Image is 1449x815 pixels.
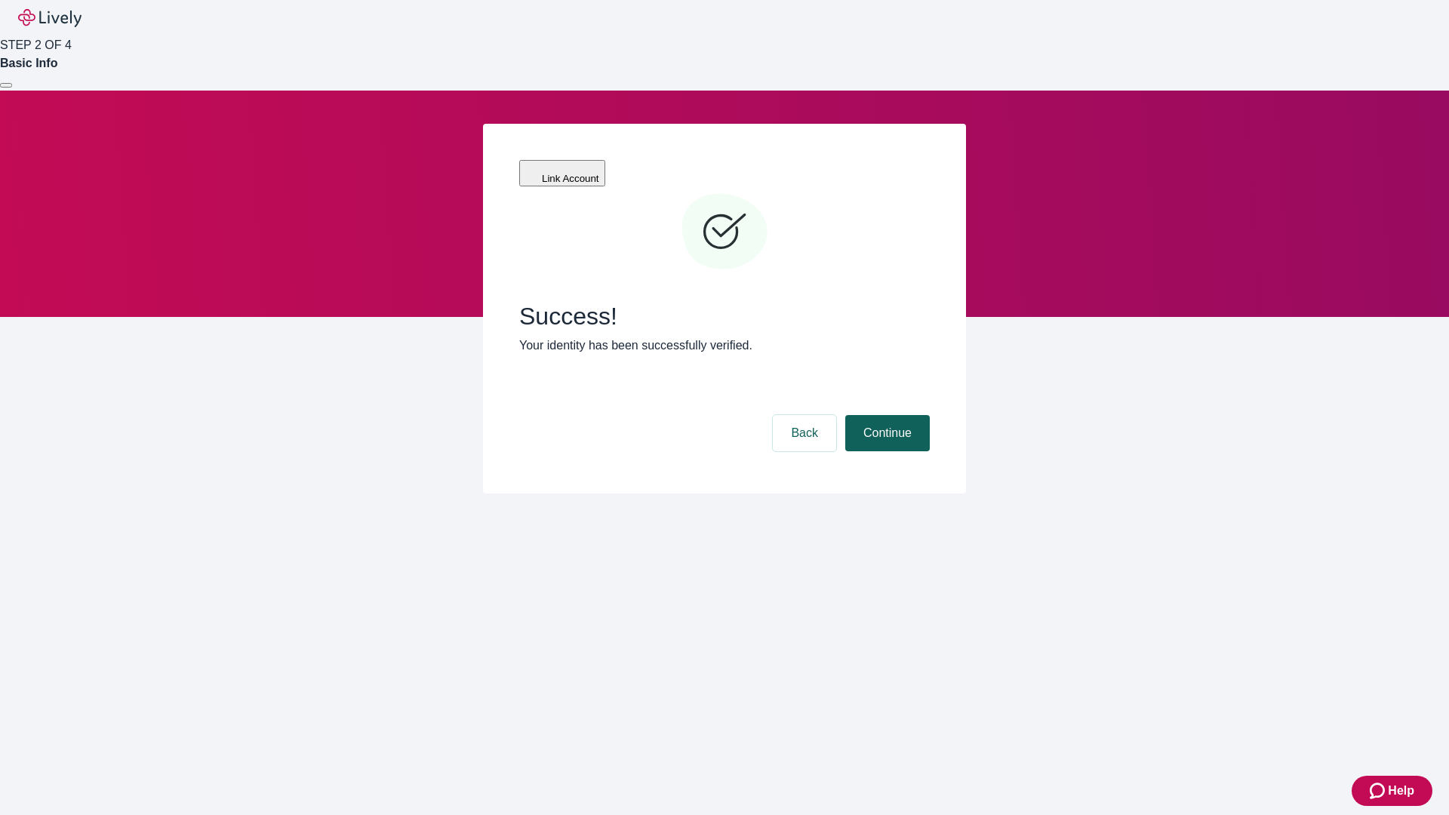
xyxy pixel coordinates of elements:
button: Link Account [519,160,605,186]
button: Zendesk support iconHelp [1352,776,1432,806]
span: Success! [519,302,930,331]
button: Continue [845,415,930,451]
p: Your identity has been successfully verified. [519,337,930,355]
button: Back [773,415,836,451]
svg: Checkmark icon [679,187,770,278]
img: Lively [18,9,82,27]
span: Help [1388,782,1414,800]
svg: Zendesk support icon [1370,782,1388,800]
